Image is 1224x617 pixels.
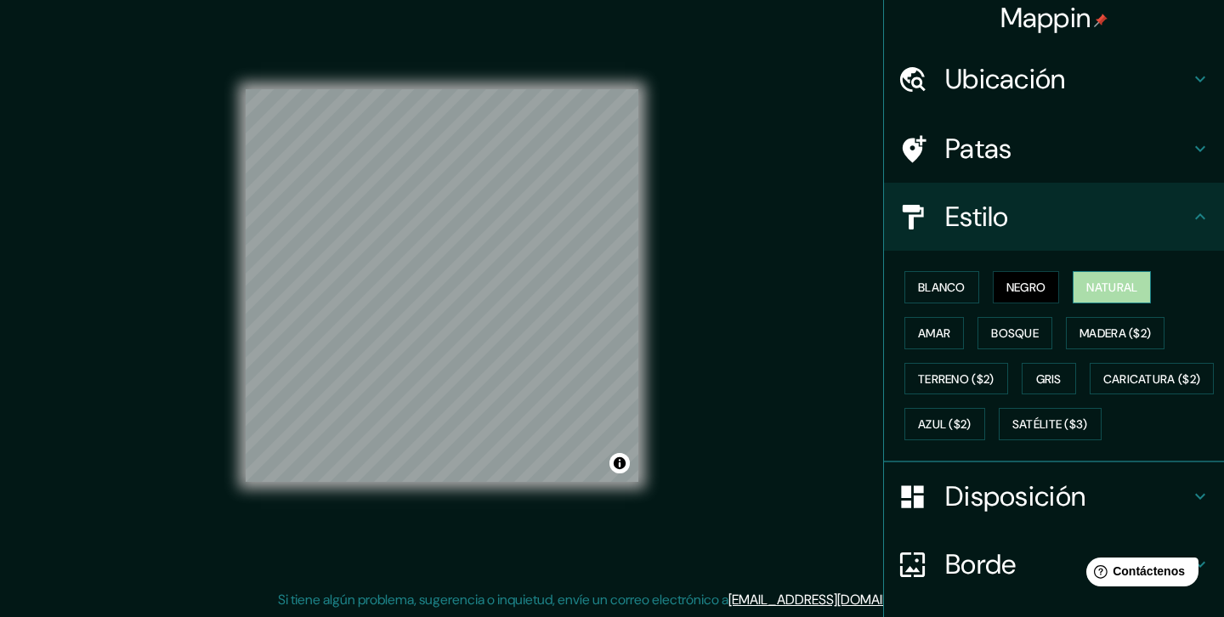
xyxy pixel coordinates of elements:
font: Caricatura ($2) [1103,371,1201,387]
font: Madera ($2) [1079,325,1151,341]
button: Natural [1073,271,1151,303]
button: Madera ($2) [1066,317,1164,349]
button: Terreno ($2) [904,363,1008,395]
div: Estilo [884,183,1224,251]
canvas: Mapa [246,89,638,482]
button: Blanco [904,271,979,303]
img: pin-icon.png [1094,14,1108,27]
font: Estilo [945,199,1009,235]
font: Negro [1006,280,1046,295]
button: Caricatura ($2) [1090,363,1215,395]
font: Bosque [991,325,1039,341]
button: Negro [993,271,1060,303]
button: Satélite ($3) [999,408,1102,440]
font: Amar [918,325,950,341]
div: Ubicación [884,45,1224,113]
font: Blanco [918,280,966,295]
iframe: Lanzador de widgets de ayuda [1073,551,1205,598]
button: Bosque [977,317,1052,349]
font: Natural [1086,280,1137,295]
a: [EMAIL_ADDRESS][DOMAIN_NAME] [728,591,938,609]
font: Gris [1036,371,1062,387]
div: Borde [884,530,1224,598]
div: Patas [884,115,1224,183]
button: Activar o desactivar atribución [609,453,630,473]
font: Satélite ($3) [1012,417,1088,433]
div: Disposición [884,462,1224,530]
font: Patas [945,131,1012,167]
font: Disposición [945,478,1085,514]
font: Si tiene algún problema, sugerencia o inquietud, envíe un correo electrónico a [278,591,728,609]
button: Gris [1022,363,1076,395]
font: Azul ($2) [918,417,972,433]
button: Amar [904,317,964,349]
font: Borde [945,546,1017,582]
font: Ubicación [945,61,1066,97]
button: Azul ($2) [904,408,985,440]
font: Terreno ($2) [918,371,994,387]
